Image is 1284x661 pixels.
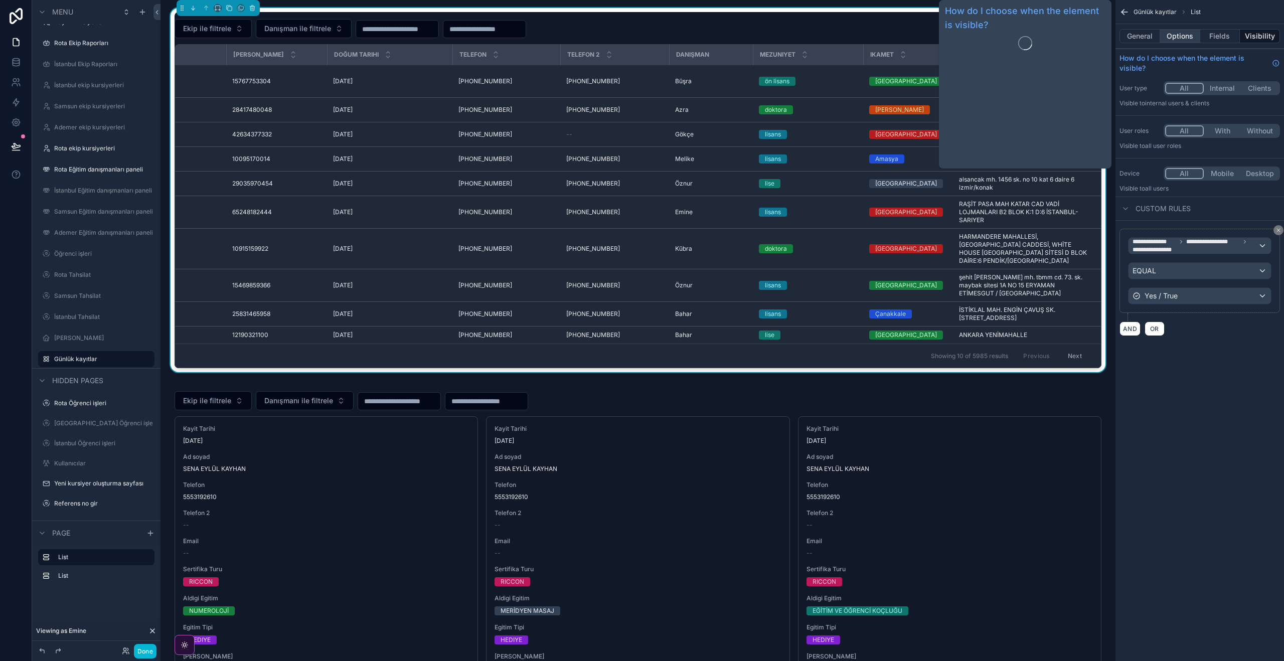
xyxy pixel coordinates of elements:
span: [DATE] [333,180,353,188]
span: How do I choose when the element is visible? [1119,53,1268,73]
label: Rota ekip kursiyerleri [54,144,152,152]
span: ANKARA YENİMAHALLE [959,331,1027,339]
span: Danışman ile filtrele [264,24,331,34]
div: lise [765,179,774,188]
label: İstanbul Öğrenci işleri [54,439,152,447]
label: List [58,553,146,561]
label: List [58,572,150,580]
button: Select Button [256,19,352,38]
a: Günlük kayıtlar [54,355,148,363]
div: [GEOGRAPHIC_DATA] [875,281,937,290]
button: EQUAL [1128,262,1271,279]
span: -- [566,130,572,138]
span: [DATE] [333,281,353,289]
label: Device [1119,170,1160,178]
button: OR [1145,321,1165,336]
span: Custom rules [1136,204,1191,214]
span: [PHONE_NUMBER] [566,281,620,289]
button: Visibility [1240,29,1280,43]
span: [PHONE_NUMBER] [566,106,620,114]
span: [PHONE_NUMBER] [458,208,512,216]
span: OR [1148,325,1161,333]
a: Rota Tahsilat [54,271,152,279]
button: Mobile [1204,168,1241,179]
span: Büşra [675,77,692,85]
span: İSTİKLAL MAH. ENGİN ÇAVUŞ SK. [STREET_ADDRESS] [959,306,1088,322]
span: 12190321100 [232,331,268,339]
div: [PERSON_NAME] [875,105,924,114]
span: [PHONE_NUMBER] [458,310,512,318]
label: Referens no gir [54,500,152,508]
span: EQUAL [1133,266,1156,276]
span: [DATE] [333,310,353,318]
button: All [1165,83,1204,94]
button: Yes / True [1128,287,1271,304]
div: lise [765,330,774,340]
div: [GEOGRAPHIC_DATA] [875,208,937,217]
p: Visible to [1119,99,1280,107]
div: [GEOGRAPHIC_DATA] [875,77,937,86]
span: 25831465958 [232,310,270,318]
span: [PHONE_NUMBER] [458,77,512,85]
button: Clients [1241,83,1278,94]
span: Hidden pages [52,376,103,386]
span: şehit [PERSON_NAME] mh. tbmm cd. 73. sk. maybak sitesi 1A NO 15 ERYAMAN ETİMESGUT / [GEOGRAPHIC_D... [959,273,1088,297]
a: How do I choose when the element is visible? [945,4,1105,32]
a: İstanbul Tahsilat [54,313,152,321]
iframe: Guide [945,54,1105,164]
span: Bahar [675,310,692,318]
p: Visible to [1119,185,1280,193]
span: Ekip ile filtrele [183,24,231,34]
a: [PERSON_NAME] [54,334,152,342]
div: [GEOGRAPHIC_DATA] [875,130,937,139]
div: ön lisans [765,77,789,86]
span: [DATE] [333,155,353,163]
span: [PHONE_NUMBER] [566,180,620,188]
span: Telefon [459,51,487,59]
span: 42634377332 [232,130,272,138]
span: [DATE] [333,331,353,339]
div: scrollable content [32,545,160,594]
a: Öğrenci işleri [54,250,152,258]
span: [PHONE_NUMBER] [458,281,512,289]
button: All [1165,168,1204,179]
span: Azra [675,106,689,114]
span: Danışman [676,51,709,59]
label: Rota Eğitim danışmanları paneli [54,166,152,174]
span: Page [52,528,70,538]
span: [PHONE_NUMBER] [566,310,620,318]
button: Desktop [1241,168,1278,179]
span: [PHONE_NUMBER] [566,245,620,253]
label: İstanbul Eğitim danışmanları paneli [54,187,152,195]
span: all users [1145,185,1169,192]
span: Bahar [675,331,692,339]
label: [GEOGRAPHIC_DATA] Öğrenci işleri [54,419,152,427]
span: RAŞİT PASA MAH KATAR CAD VADİ LOJMANLARI B2 BLOK K:1 D:6 İSTANBUL-SARIYER [959,200,1088,224]
span: telefon 2 [567,51,600,59]
span: Yes / True [1145,291,1178,301]
label: Ademer Eğitim danışmanları paneli [54,229,152,237]
span: Günlük kayıtlar [1134,8,1177,16]
div: doktora [765,244,787,253]
span: [DATE] [333,245,353,253]
span: [DATE] [333,208,353,216]
label: Samsun Tahsilat [54,292,152,300]
div: lisans [765,208,781,217]
span: [PHONE_NUMBER] [458,155,512,163]
span: Öznur [675,180,693,188]
span: Showing 10 of 5985 results [931,352,1008,360]
div: Amasya [875,154,898,163]
label: Samsun Eğitim danışmanları paneli [54,208,152,216]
